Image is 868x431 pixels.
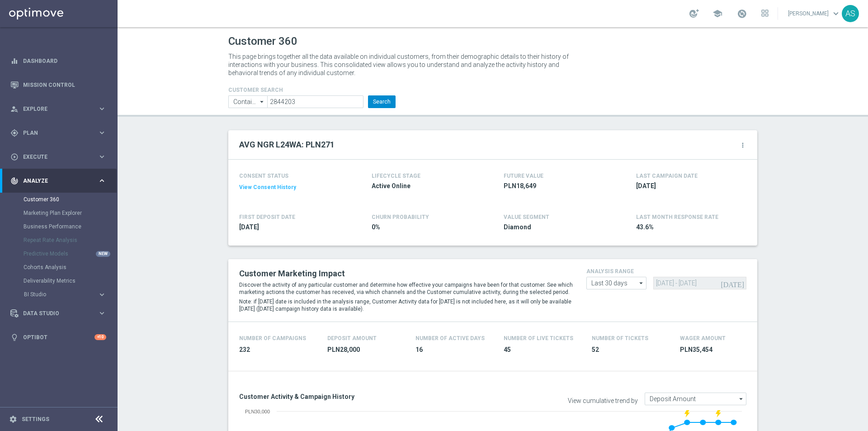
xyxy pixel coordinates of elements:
[239,393,486,401] h3: Customer Activity & Campaign History
[10,177,107,185] button: track_changes Analyze keyboard_arrow_right
[24,264,94,271] a: Cohorts Analysis
[23,73,106,97] a: Mission Control
[10,129,98,137] div: Plan
[24,288,117,301] div: BI Studio
[9,415,17,423] i: settings
[228,87,396,93] h4: CUSTOMER SEARCH
[24,292,89,297] span: BI Studio
[23,311,98,316] span: Data Studio
[24,247,117,260] div: Predictive Models
[10,73,106,97] div: Mission Control
[24,233,117,247] div: Repeat Rate Analysis
[586,268,746,275] h4: analysis range
[24,196,94,203] a: Customer 360
[228,35,757,48] h1: Customer 360
[680,346,757,354] span: PLN35,454
[24,220,117,233] div: Business Performance
[23,154,98,160] span: Execute
[372,182,477,190] span: Active Online
[10,105,19,113] i: person_search
[504,173,543,179] h4: FUTURE VALUE
[24,277,94,284] a: Deliverability Metrics
[23,130,98,136] span: Plan
[368,95,396,108] button: Search
[586,277,646,289] input: analysis range
[267,95,363,108] input: Enter CID, Email, name or phone
[24,292,98,297] div: BI Studio
[842,5,859,22] div: AS
[239,173,345,179] h4: CONSENT STATUS
[24,291,107,298] button: BI Studio keyboard_arrow_right
[94,334,106,340] div: +10
[22,417,49,422] a: Settings
[504,335,573,341] h4: Number Of Live Tickets
[636,223,742,232] span: 43.6%
[372,173,420,179] h4: LIFECYCLE STAGE
[636,173,698,179] h4: LAST CAMPAIGN DATE
[10,153,19,161] i: play_circle_outline
[415,335,485,341] h4: Number of Active Days
[239,223,345,232] span: 2018-02-13
[637,277,646,289] i: arrow_drop_down
[10,310,107,317] button: Data Studio keyboard_arrow_right
[228,95,267,108] input: Contains
[10,177,98,185] div: Analyze
[10,129,107,137] button: gps_fixed Plan keyboard_arrow_right
[10,81,107,89] button: Mission Control
[98,290,106,299] i: keyboard_arrow_right
[239,298,573,313] p: Note: if [DATE] date is included in the analysis range, Customer Activity data for [DATE] is not ...
[10,105,98,113] div: Explore
[239,346,316,354] span: 232
[239,214,295,220] h4: FIRST DEPOSIT DATE
[24,209,94,217] a: Marketing Plan Explorer
[504,182,609,190] span: PLN18,649
[10,57,107,65] button: equalizer Dashboard
[592,346,669,354] span: 52
[504,214,549,220] h4: VALUE SEGMENT
[10,105,107,113] button: person_search Explore keyboard_arrow_right
[96,251,110,257] div: NEW
[10,129,19,137] i: gps_fixed
[258,96,267,108] i: arrow_drop_down
[504,223,609,232] span: Diamond
[415,346,493,354] span: 16
[327,335,377,341] h4: Deposit Amount
[712,9,722,19] span: school
[23,325,94,349] a: Optibot
[98,309,106,317] i: keyboard_arrow_right
[98,176,106,185] i: keyboard_arrow_right
[239,281,573,296] p: Discover the activity of any particular customer and determine how effective your campaigns have ...
[504,346,581,354] span: 45
[372,214,429,220] span: CHURN PROBABILITY
[10,333,19,341] i: lightbulb
[228,52,576,77] p: This page brings together all the data available on individual customers, from their demographic ...
[327,346,405,354] span: PLN28,000
[737,393,746,405] i: arrow_drop_down
[10,153,107,161] button: play_circle_outline Execute keyboard_arrow_right
[23,106,98,112] span: Explore
[636,214,718,220] span: LAST MONTH RESPONSE RATE
[10,57,19,65] i: equalizer
[239,335,306,341] h4: Number of Campaigns
[98,128,106,137] i: keyboard_arrow_right
[245,409,270,414] text: PLN30,000
[24,260,117,274] div: Cohorts Analysis
[636,182,742,190] span: 2025-08-25
[24,223,94,230] a: Business Performance
[568,397,638,405] label: View cumulative trend by
[239,139,335,150] h2: AVG NGR L24WA: PLN271
[10,309,98,317] div: Data Studio
[10,325,106,349] div: Optibot
[680,335,726,341] h4: Wager Amount
[831,9,841,19] span: keyboard_arrow_down
[239,268,573,279] h2: Customer Marketing Impact
[10,334,107,341] button: lightbulb Optibot +10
